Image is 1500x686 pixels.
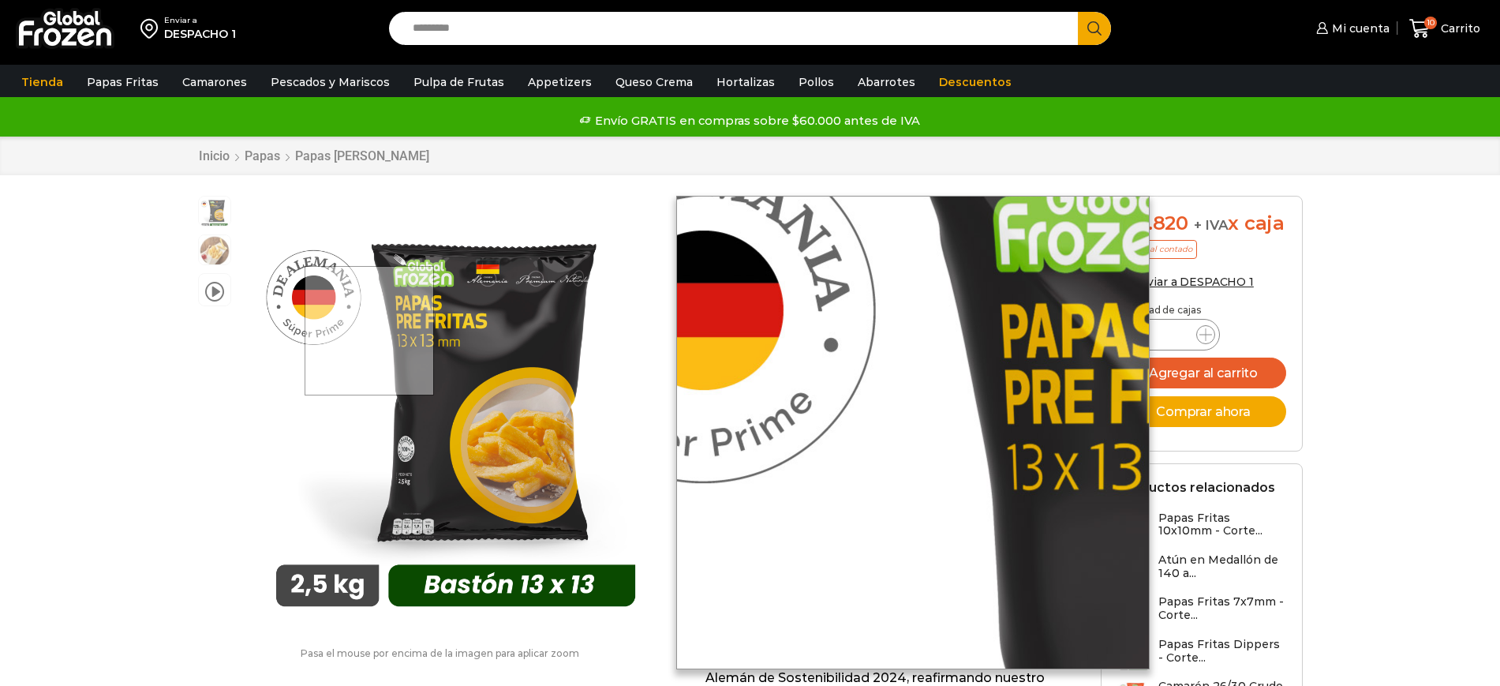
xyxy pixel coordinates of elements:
a: Papas Fritas [79,67,166,97]
a: Appetizers [520,67,600,97]
a: Inicio [198,148,230,163]
a: Papas [PERSON_NAME] [294,148,430,163]
span: Mi cuenta [1328,21,1390,36]
a: Descuentos [931,67,1019,97]
h3: Papas Fritas 10x10mm - Corte... [1158,512,1286,538]
p: Pasa el mouse por encima de la imagen para aplicar zoom [198,648,683,659]
p: Cantidad de cajas [1117,305,1286,316]
nav: Breadcrumb [198,148,430,163]
a: Camarones [174,67,255,97]
a: Pulpa de Frutas [406,67,512,97]
span: 13-x-13-2kg [199,197,230,228]
a: Hortalizas [709,67,783,97]
span: Carrito [1437,21,1480,36]
h3: Papas Fritas 7x7mm - Corte... [1158,595,1286,622]
a: Papas Fritas Dippers - Corte... [1117,638,1286,672]
a: Abarrotes [850,67,923,97]
a: Papas Fritas 7x7mm - Corte... [1117,595,1286,629]
span: 10 [1424,17,1437,29]
button: Agregar al carrito [1117,358,1286,388]
img: address-field-icon.svg [140,15,164,42]
a: Queso Crema [608,67,701,97]
a: Atún en Medallón de 140 a... [1117,553,1286,587]
a: Tienda [13,67,71,97]
div: Enviar a [164,15,236,26]
a: 10 Carrito [1405,10,1484,47]
button: Comprar ahora [1117,396,1286,427]
a: Mi cuenta [1312,13,1390,44]
p: Precio al contado [1117,240,1197,259]
input: Product quantity [1154,324,1184,346]
a: Papas Fritas 10x10mm - Corte... [1117,512,1286,545]
span: 13×13 [199,235,230,267]
span: + IVA [1194,217,1229,233]
button: Search button [1078,12,1111,45]
a: Papas [244,148,281,163]
div: x caja [1117,212,1286,235]
span: Enviar a DESPACHO 1 [1132,275,1254,289]
h3: Atún en Medallón de 140 a... [1158,553,1286,580]
a: Enviar a DESPACHO 1 [1117,275,1254,289]
bdi: 18.820 [1117,212,1188,234]
a: Pollos [791,67,842,97]
a: Pescados y Mariscos [263,67,398,97]
div: DESPACHO 1 [164,26,236,42]
h3: Papas Fritas Dippers - Corte... [1158,638,1286,665]
h2: Productos relacionados [1117,480,1275,495]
